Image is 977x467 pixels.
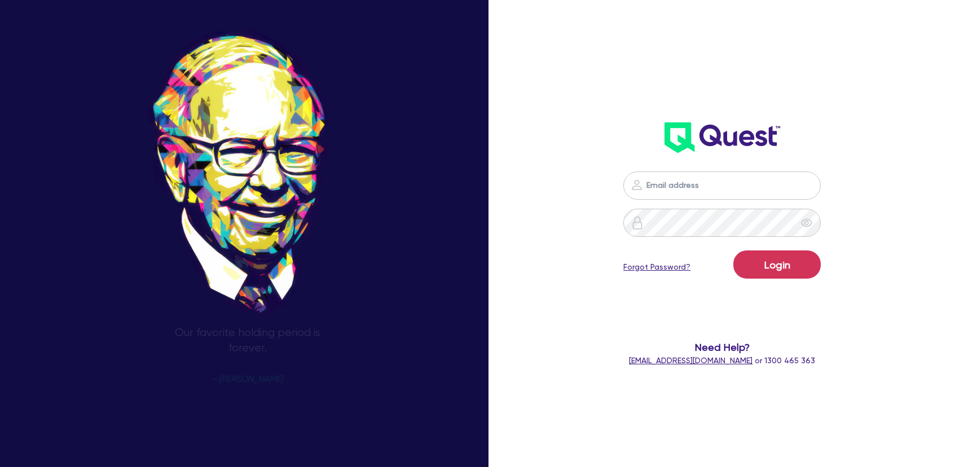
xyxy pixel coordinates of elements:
span: - [PERSON_NAME] [212,375,283,384]
input: Email address [623,171,821,200]
a: [EMAIL_ADDRESS][DOMAIN_NAME] [629,356,752,365]
img: icon-password [631,216,644,230]
span: eye [801,217,812,228]
span: or 1300 465 363 [629,356,815,365]
img: icon-password [630,178,644,192]
a: Forgot Password? [623,261,690,273]
button: Login [733,250,821,279]
span: Need Help? [593,340,851,355]
img: wH2k97JdezQIQAAAABJRU5ErkJggg== [664,122,780,153]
